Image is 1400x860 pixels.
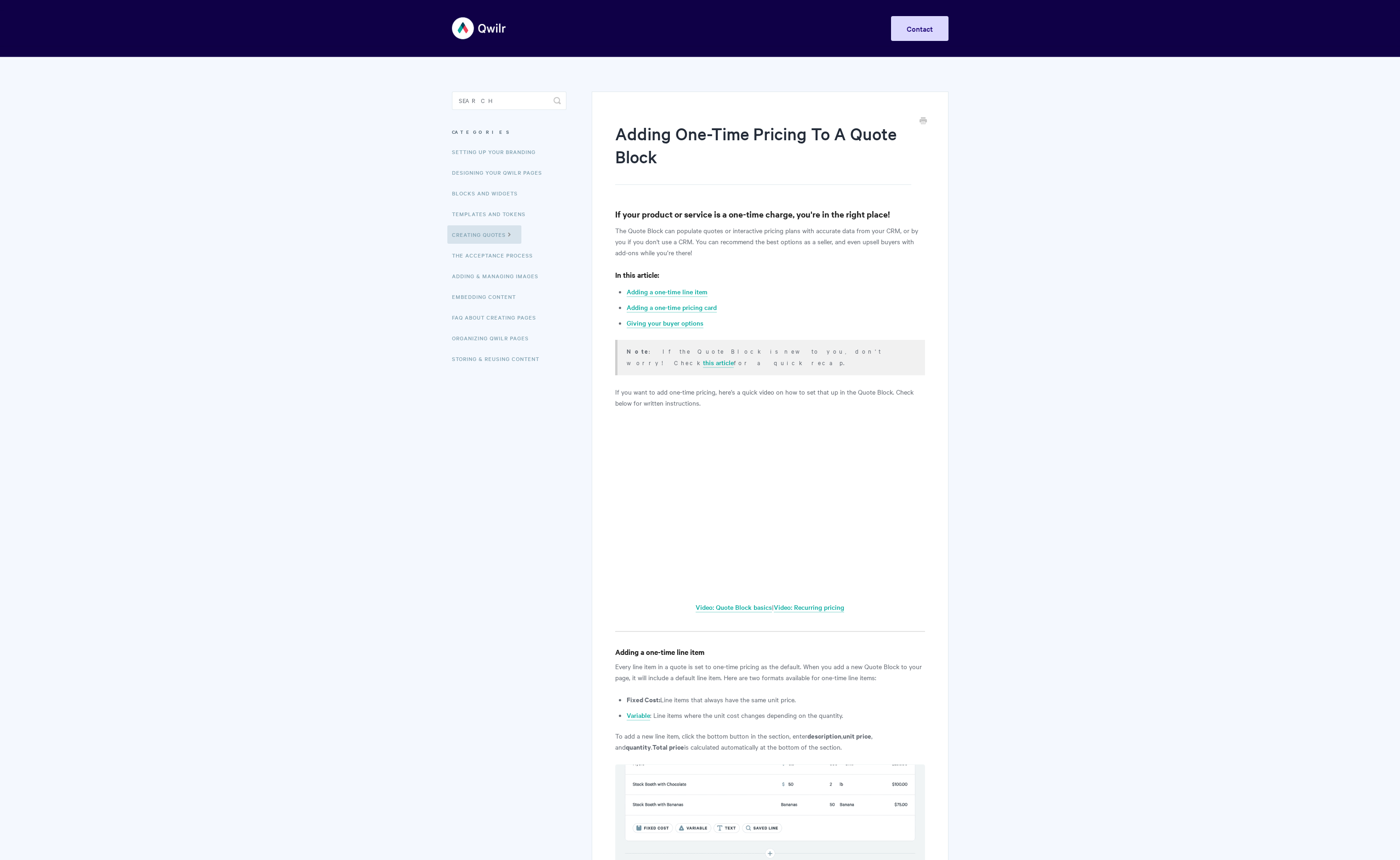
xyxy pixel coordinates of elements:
li: : Line items where the unit cost changes depending on the quantity. [627,710,925,721]
p: : If the Quote Block is new to you, don't worry! Check for a quick recap. [627,345,913,368]
p: If you want to add one-time pricing, here's a quick video on how to set that up in the Quote Bloc... [615,386,925,408]
a: The Acceptance Process [452,246,540,264]
b: Note [627,347,649,355]
a: Adding a one-time line item [627,287,708,297]
a: Contact [891,16,949,41]
h3: Categories [452,124,566,140]
a: Giving your buyer options [627,318,703,328]
a: Blocks and Widgets [452,184,525,202]
a: Designing Your Qwilr Pages [452,163,549,182]
li: Line items that always have the same unit price. [627,694,925,705]
h4: Adding a one-time line item [615,646,925,658]
a: Adding a one-time pricing card [627,303,717,313]
strong: quantity [626,742,651,751]
p: The Quote Block can populate quotes or interactive pricing plans with accurate data from your CRM... [615,225,925,258]
a: Templates and Tokens [452,205,532,223]
a: Print this Article [920,116,927,126]
strong: unit price [843,731,871,740]
iframe: Vimeo video player [615,419,925,594]
a: Setting up your Branding [452,143,543,161]
strong: Fixed Cost: [627,694,660,704]
a: Video: Recurring pricing [774,602,844,613]
p: | [615,602,925,613]
a: Embedding Content [452,287,523,306]
h3: If your product or service is a one-time charge, you're in the right place! [615,208,925,221]
a: Variable [627,711,650,721]
a: Creating Quotes [447,225,521,244]
a: Organizing Qwilr Pages [452,329,536,347]
a: Video: Quote Block basics [696,602,772,613]
strong: Total price [652,742,684,751]
h1: Adding One-Time Pricing To A Quote Block [615,122,911,185]
h4: In this article: [615,269,925,281]
input: Search [452,92,566,110]
p: To add a new line item, click the bottom button in the section, enter , , and . is calculated aut... [615,730,925,752]
strong: description [807,731,841,740]
p: Every line item in a quote is set to one-time pricing as the default. When you add a new Quote Bl... [615,661,925,683]
a: FAQ About Creating Pages [452,308,543,327]
a: Storing & Reusing Content [452,350,546,368]
a: this article [703,358,734,368]
img: Qwilr Help Center [452,11,507,46]
a: Adding & Managing Images [452,267,545,285]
